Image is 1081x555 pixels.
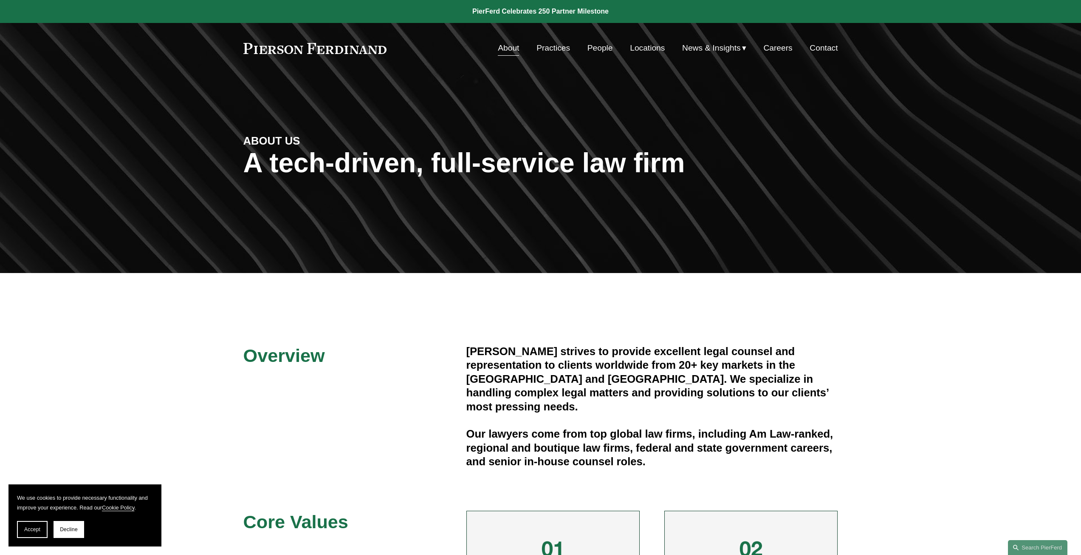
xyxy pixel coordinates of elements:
a: Careers [763,40,792,56]
button: Decline [54,521,84,538]
button: Accept [17,521,48,538]
a: About [498,40,519,56]
h4: [PERSON_NAME] strives to provide excellent legal counsel and representation to clients worldwide ... [466,344,838,413]
section: Cookie banner [8,484,161,546]
span: Core Values [243,512,348,532]
h4: Our lawyers come from top global law firms, including Am Law-ranked, regional and boutique law fi... [466,427,838,468]
a: Practices [536,40,570,56]
a: Contact [810,40,838,56]
strong: ABOUT US [243,135,300,147]
p: We use cookies to provide necessary functionality and improve your experience. Read our . [17,493,153,512]
a: folder dropdown [682,40,746,56]
span: Overview [243,345,325,366]
span: News & Insights [682,41,741,56]
span: Accept [24,527,40,532]
h1: A tech-driven, full-service law firm [243,148,838,179]
a: Cookie Policy [102,504,135,511]
a: People [587,40,613,56]
span: Decline [60,527,78,532]
a: Locations [630,40,665,56]
a: Search this site [1008,540,1067,555]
